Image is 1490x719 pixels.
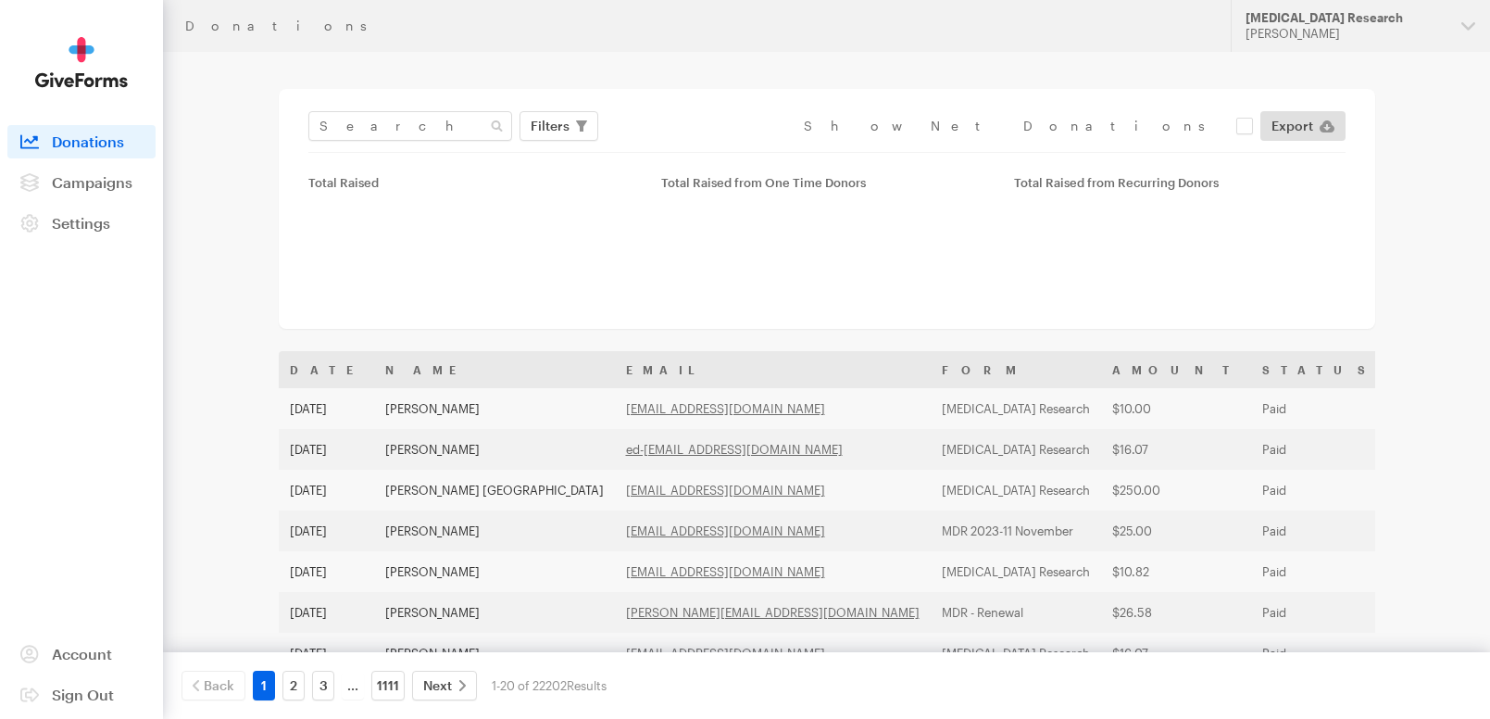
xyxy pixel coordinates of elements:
td: MDR 2023-11 November [931,511,1101,551]
span: Campaigns [52,173,132,191]
td: [MEDICAL_DATA] Research [931,470,1101,511]
td: $16.07 [1101,633,1251,674]
a: 1111 [371,671,405,700]
a: [EMAIL_ADDRESS][DOMAIN_NAME] [626,646,825,661]
td: $10.00 [1101,388,1251,429]
td: [DATE] [279,633,374,674]
a: Export [1260,111,1346,141]
td: [PERSON_NAME] [374,551,615,592]
td: [MEDICAL_DATA] Research [931,633,1101,674]
th: Status [1251,351,1387,388]
a: 3 [312,671,334,700]
td: Paid [1251,592,1387,633]
span: Settings [52,214,110,232]
td: Paid [1251,511,1387,551]
th: Date [279,351,374,388]
input: Search Name & Email [308,111,512,141]
a: ed-[EMAIL_ADDRESS][DOMAIN_NAME] [626,442,843,457]
span: Results [567,678,607,693]
td: [DATE] [279,511,374,551]
td: [MEDICAL_DATA] Research [931,429,1101,470]
span: Next [423,675,452,697]
td: [PERSON_NAME] [GEOGRAPHIC_DATA] [374,470,615,511]
td: [DATE] [279,551,374,592]
td: [PERSON_NAME] [374,633,615,674]
a: [PERSON_NAME][EMAIL_ADDRESS][DOMAIN_NAME] [626,605,920,620]
td: [PERSON_NAME] [374,388,615,429]
td: [DATE] [279,429,374,470]
td: [DATE] [279,470,374,511]
div: Total Raised from One Time Donors [661,175,992,190]
td: [MEDICAL_DATA] Research [931,551,1101,592]
span: Filters [531,115,570,137]
span: Account [52,645,112,662]
a: [EMAIL_ADDRESS][DOMAIN_NAME] [626,401,825,416]
th: Name [374,351,615,388]
div: Total Raised [308,175,639,190]
a: Settings [7,207,156,240]
a: [EMAIL_ADDRESS][DOMAIN_NAME] [626,564,825,579]
td: MDR - Renewal [931,592,1101,633]
td: Paid [1251,388,1387,429]
td: [MEDICAL_DATA] Research [931,388,1101,429]
td: [DATE] [279,592,374,633]
span: Donations [52,132,124,150]
td: [PERSON_NAME] [374,511,615,551]
div: 1-20 of 22202 [492,671,607,700]
td: $26.58 [1101,592,1251,633]
td: $25.00 [1101,511,1251,551]
a: 2 [282,671,305,700]
a: Campaigns [7,166,156,199]
button: Filters [520,111,598,141]
td: Paid [1251,551,1387,592]
th: Form [931,351,1101,388]
a: Account [7,637,156,671]
th: Amount [1101,351,1251,388]
a: [EMAIL_ADDRESS][DOMAIN_NAME] [626,523,825,538]
td: $250.00 [1101,470,1251,511]
td: [DATE] [279,388,374,429]
a: Donations [7,125,156,158]
div: [PERSON_NAME] [1246,26,1446,42]
span: Sign Out [52,686,114,703]
td: [PERSON_NAME] [374,429,615,470]
div: Total Raised from Recurring Donors [1014,175,1345,190]
td: Paid [1251,429,1387,470]
span: Export [1271,115,1313,137]
a: Sign Out [7,678,156,712]
a: [EMAIL_ADDRESS][DOMAIN_NAME] [626,483,825,498]
td: [PERSON_NAME] [374,592,615,633]
td: Paid [1251,633,1387,674]
img: GiveForms [35,37,128,88]
th: Email [615,351,931,388]
div: [MEDICAL_DATA] Research [1246,10,1446,26]
td: $10.82 [1101,551,1251,592]
td: Paid [1251,470,1387,511]
td: $16.07 [1101,429,1251,470]
a: Next [412,671,477,700]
